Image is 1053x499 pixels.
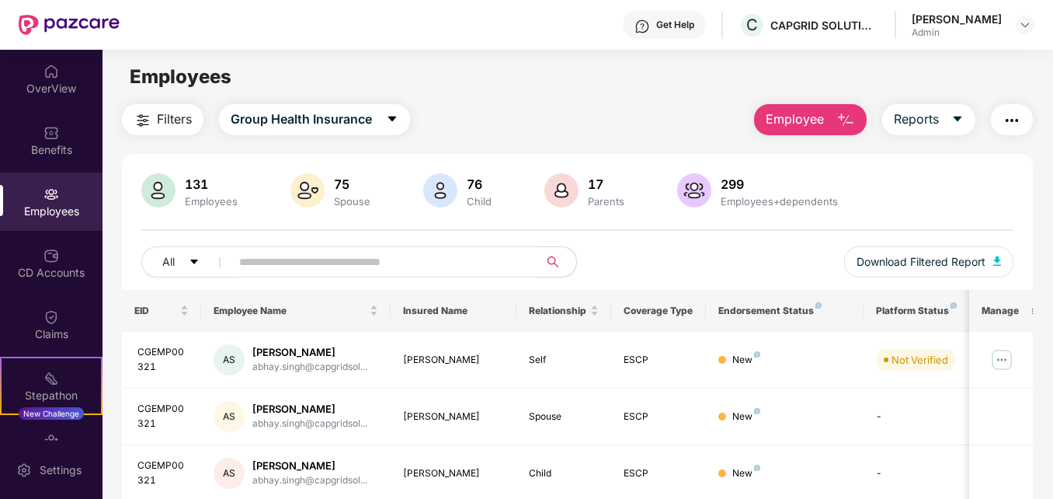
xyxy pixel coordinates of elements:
div: Parents [585,195,627,208]
img: svg+xml;base64,PHN2ZyB4bWxucz0iaHR0cDovL3d3dy53My5vcmcvMjAwMC9zdmciIHhtbG5zOnhsaW5rPSJodHRwOi8vd3... [290,173,325,208]
div: Child [464,195,495,208]
div: Stepathon [2,388,101,403]
img: svg+xml;base64,PHN2ZyB4bWxucz0iaHR0cDovL3d3dy53My5vcmcvMjAwMC9zdmciIHdpZHRoPSI4IiBoZWlnaHQ9IjgiIH... [754,408,760,414]
div: CGEMP00321 [137,459,189,488]
img: svg+xml;base64,PHN2ZyB4bWxucz0iaHR0cDovL3d3dy53My5vcmcvMjAwMC9zdmciIHdpZHRoPSI4IiBoZWlnaHQ9IjgiIH... [754,351,760,358]
div: [PERSON_NAME] [252,402,367,417]
button: search [538,246,577,277]
img: svg+xml;base64,PHN2ZyBpZD0iRW5kb3JzZW1lbnRzIiB4bWxucz0iaHR0cDovL3d3dy53My5vcmcvMjAwMC9zdmciIHdpZH... [43,432,59,448]
div: New [732,353,760,368]
img: svg+xml;base64,PHN2ZyBpZD0iU2V0dGluZy0yMHgyMCIgeG1sbnM9Imh0dHA6Ly93d3cudzMub3JnLzIwMDAvc3ZnIiB3aW... [16,462,32,478]
span: Employee [766,110,824,129]
div: AS [214,344,245,375]
img: New Pazcare Logo [19,15,120,35]
img: svg+xml;base64,PHN2ZyB4bWxucz0iaHR0cDovL3d3dy53My5vcmcvMjAwMC9zdmciIHdpZHRoPSI4IiBoZWlnaHQ9IjgiIH... [815,302,822,309]
div: abhay.singh@capgridsol... [252,417,367,431]
th: Employee Name [201,290,391,332]
div: AS [214,458,245,489]
span: caret-down [951,113,964,127]
img: svg+xml;base64,PHN2ZyB4bWxucz0iaHR0cDovL3d3dy53My5vcmcvMjAwMC9zdmciIHhtbG5zOnhsaW5rPSJodHRwOi8vd3... [677,173,711,208]
div: [PERSON_NAME] [403,353,505,368]
img: svg+xml;base64,PHN2ZyB4bWxucz0iaHR0cDovL3d3dy53My5vcmcvMjAwMC9zdmciIHdpZHRoPSI4IiBoZWlnaHQ9IjgiIH... [950,302,957,309]
div: ESCP [624,410,693,424]
img: svg+xml;base64,PHN2ZyB4bWxucz0iaHR0cDovL3d3dy53My5vcmcvMjAwMC9zdmciIHdpZHRoPSIyMSIgaGVpZ2h0PSIyMC... [43,371,59,386]
div: Not Verified [891,352,948,368]
div: [PERSON_NAME] [912,12,1002,26]
img: manageButton [989,347,1014,372]
div: New Challenge [19,407,84,420]
img: svg+xml;base64,PHN2ZyB4bWxucz0iaHR0cDovL3d3dy53My5vcmcvMjAwMC9zdmciIHhtbG5zOnhsaW5rPSJodHRwOi8vd3... [836,111,855,130]
div: Self [529,353,599,368]
div: AS [214,401,245,432]
img: svg+xml;base64,PHN2ZyBpZD0iQmVuZWZpdHMiIHhtbG5zPSJodHRwOi8vd3d3LnczLm9yZy8yMDAwL3N2ZyIgd2lkdGg9Ij... [43,125,59,141]
th: Relationship [516,290,611,332]
div: 17 [585,176,627,192]
div: 299 [718,176,841,192]
th: Insured Name [391,290,517,332]
div: Child [529,466,599,481]
th: EID [122,290,201,332]
span: search [538,256,568,268]
img: svg+xml;base64,PHN2ZyB4bWxucz0iaHR0cDovL3d3dy53My5vcmcvMjAwMC9zdmciIHdpZHRoPSIyNCIgaGVpZ2h0PSIyNC... [1003,111,1021,130]
th: Manage [969,290,1032,332]
span: Group Health Insurance [231,110,372,129]
div: [PERSON_NAME] [252,459,367,473]
img: svg+xml;base64,PHN2ZyBpZD0iSGVscC0zMngzMiIgeG1sbnM9Imh0dHA6Ly93d3cudzMub3JnLzIwMDAvc3ZnIiB3aWR0aD... [634,19,650,34]
span: caret-down [189,256,200,269]
img: svg+xml;base64,PHN2ZyB4bWxucz0iaHR0cDovL3d3dy53My5vcmcvMjAwMC9zdmciIHdpZHRoPSIyNCIgaGVpZ2h0PSIyNC... [134,111,152,130]
div: [PERSON_NAME] [252,345,367,360]
div: Employees+dependents [718,195,841,208]
div: Spouse [331,195,374,208]
img: svg+xml;base64,PHN2ZyBpZD0iRHJvcGRvd24tMzJ4MzIiIHhtbG5zPSJodHRwOi8vd3d3LnczLm9yZy8yMDAwL3N2ZyIgd2... [1019,19,1031,31]
img: svg+xml;base64,PHN2ZyB4bWxucz0iaHR0cDovL3d3dy53My5vcmcvMjAwMC9zdmciIHhtbG5zOnhsaW5rPSJodHRwOi8vd3... [141,173,175,208]
div: Employees [182,195,241,208]
th: Coverage Type [611,290,706,332]
div: ESCP [624,353,693,368]
div: CAPGRID SOLUTIONS PRIVATE LIMITED [770,18,879,33]
div: 131 [182,176,241,192]
span: C [746,16,758,34]
span: EID [134,305,177,317]
span: Relationship [529,305,587,317]
div: Get Help [656,19,694,31]
div: [PERSON_NAME] [403,410,505,424]
div: Admin [912,26,1002,39]
button: Allcaret-down [141,246,236,277]
span: Download Filtered Report [857,253,985,270]
div: Spouse [529,410,599,424]
img: svg+xml;base64,PHN2ZyB4bWxucz0iaHR0cDovL3d3dy53My5vcmcvMjAwMC9zdmciIHhtbG5zOnhsaW5rPSJodHRwOi8vd3... [423,173,457,208]
img: svg+xml;base64,PHN2ZyB4bWxucz0iaHR0cDovL3d3dy53My5vcmcvMjAwMC9zdmciIHhtbG5zOnhsaW5rPSJodHRwOi8vd3... [544,173,579,208]
button: Download Filtered Report [844,246,1013,277]
td: - [864,389,974,445]
div: New [732,410,760,424]
img: svg+xml;base64,PHN2ZyBpZD0iQ2xhaW0iIHhtbG5zPSJodHRwOi8vd3d3LnczLm9yZy8yMDAwL3N2ZyIgd2lkdGg9IjIwIi... [43,309,59,325]
span: Employee Name [214,305,367,317]
div: Settings [35,462,86,478]
div: New [732,466,760,481]
div: 75 [331,176,374,192]
span: Filters [157,110,192,129]
div: abhay.singh@capgridsol... [252,360,367,375]
div: CGEMP00321 [137,402,189,431]
img: svg+xml;base64,PHN2ZyBpZD0iQ0RfQWNjb3VudHMiIGRhdGEtbmFtZT0iQ0QgQWNjb3VudHMiIHhtbG5zPSJodHRwOi8vd3... [43,248,59,263]
img: svg+xml;base64,PHN2ZyB4bWxucz0iaHR0cDovL3d3dy53My5vcmcvMjAwMC9zdmciIHhtbG5zOnhsaW5rPSJodHRwOi8vd3... [993,256,1001,266]
button: Employee [754,104,867,135]
span: Reports [894,110,939,129]
div: Endorsement Status [718,305,851,317]
span: caret-down [386,113,398,127]
img: svg+xml;base64,PHN2ZyBpZD0iRW1wbG95ZWVzIiB4bWxucz0iaHR0cDovL3d3dy53My5vcmcvMjAwMC9zdmciIHdpZHRoPS... [43,187,59,202]
div: [PERSON_NAME] [403,466,505,481]
div: 76 [464,176,495,192]
div: CGEMP00321 [137,345,189,375]
span: Employees [130,65,231,88]
button: Group Health Insurancecaret-down [219,104,410,135]
div: abhay.singh@capgridsol... [252,473,367,488]
div: ESCP [624,466,693,481]
span: All [162,253,175,270]
button: Filters [122,104,203,135]
div: Platform Status [876,305,961,317]
img: svg+xml;base64,PHN2ZyBpZD0iSG9tZSIgeG1sbnM9Imh0dHA6Ly93d3cudzMub3JnLzIwMDAvc3ZnIiB3aWR0aD0iMjAiIG... [43,64,59,79]
button: Reportscaret-down [882,104,975,135]
img: svg+xml;base64,PHN2ZyB4bWxucz0iaHR0cDovL3d3dy53My5vcmcvMjAwMC9zdmciIHdpZHRoPSI4IiBoZWlnaHQ9IjgiIH... [754,465,760,471]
